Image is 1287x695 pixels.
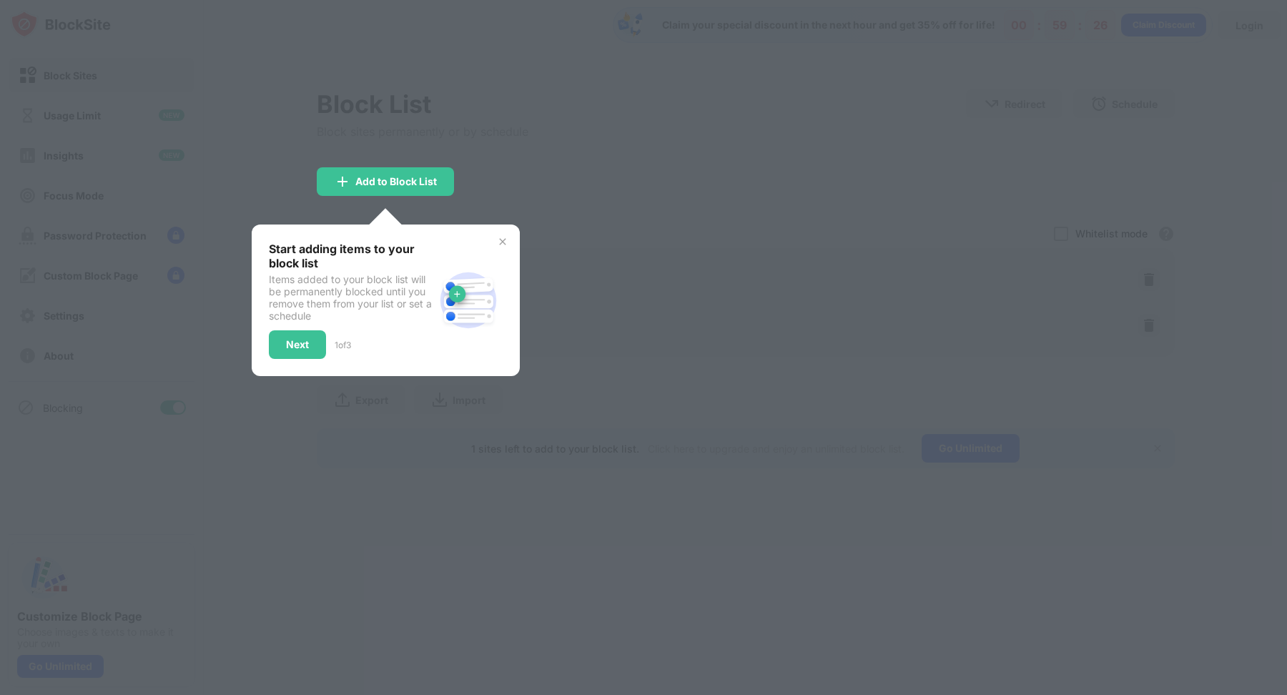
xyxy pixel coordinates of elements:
div: Start adding items to your block list [269,242,434,270]
div: Items added to your block list will be permanently blocked until you remove them from your list o... [269,273,434,322]
div: 1 of 3 [335,340,351,350]
img: block-site.svg [434,266,503,335]
img: x-button.svg [497,236,508,247]
div: Next [286,339,309,350]
div: Add to Block List [355,176,437,187]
